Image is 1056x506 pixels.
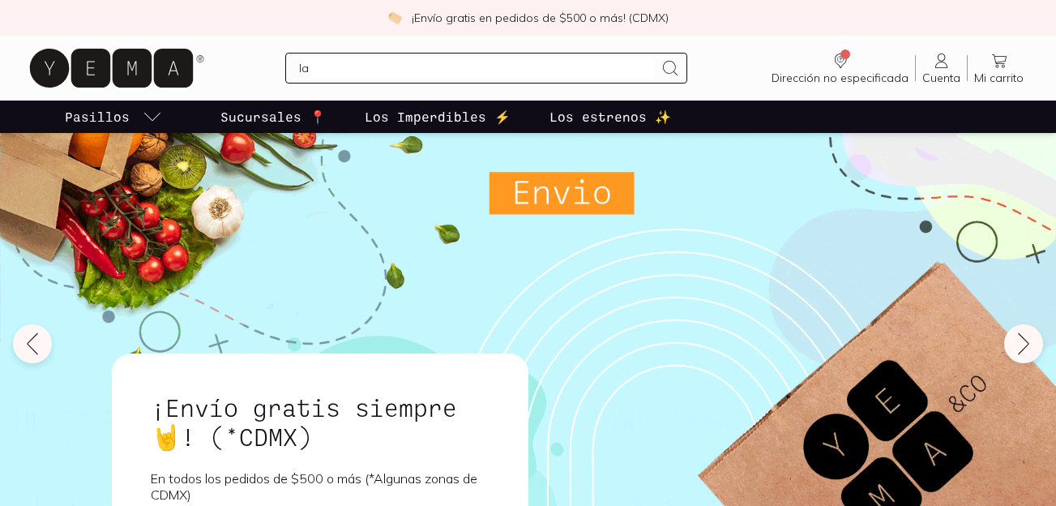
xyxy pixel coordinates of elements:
[65,107,130,126] p: Pasillos
[549,107,671,126] p: Los estrenos ✨
[772,71,909,85] span: Dirección no especificada
[151,392,490,451] h1: ¡Envío gratis siempre🤘! (*CDMX)
[361,101,514,133] a: Los Imperdibles ⚡️
[412,10,669,26] p: ¡Envío gratis en pedidos de $500 o más! (CDMX)
[765,51,915,85] a: Dirección no especificada
[546,101,674,133] a: Los estrenos ✨
[922,71,960,85] span: Cuenta
[916,51,967,85] a: Cuenta
[62,101,165,133] a: pasillo-todos-link
[974,71,1024,85] span: Mi carrito
[365,107,511,126] p: Los Imperdibles ⚡️
[151,470,490,503] p: En todos los pedidos de $500 o más (*Algunas zonas de CDMX)
[387,11,402,25] img: check
[217,101,329,133] a: Sucursales 📍
[968,51,1030,85] a: Mi carrito
[299,58,654,78] input: Busca los mejores productos
[220,107,326,126] p: Sucursales 📍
